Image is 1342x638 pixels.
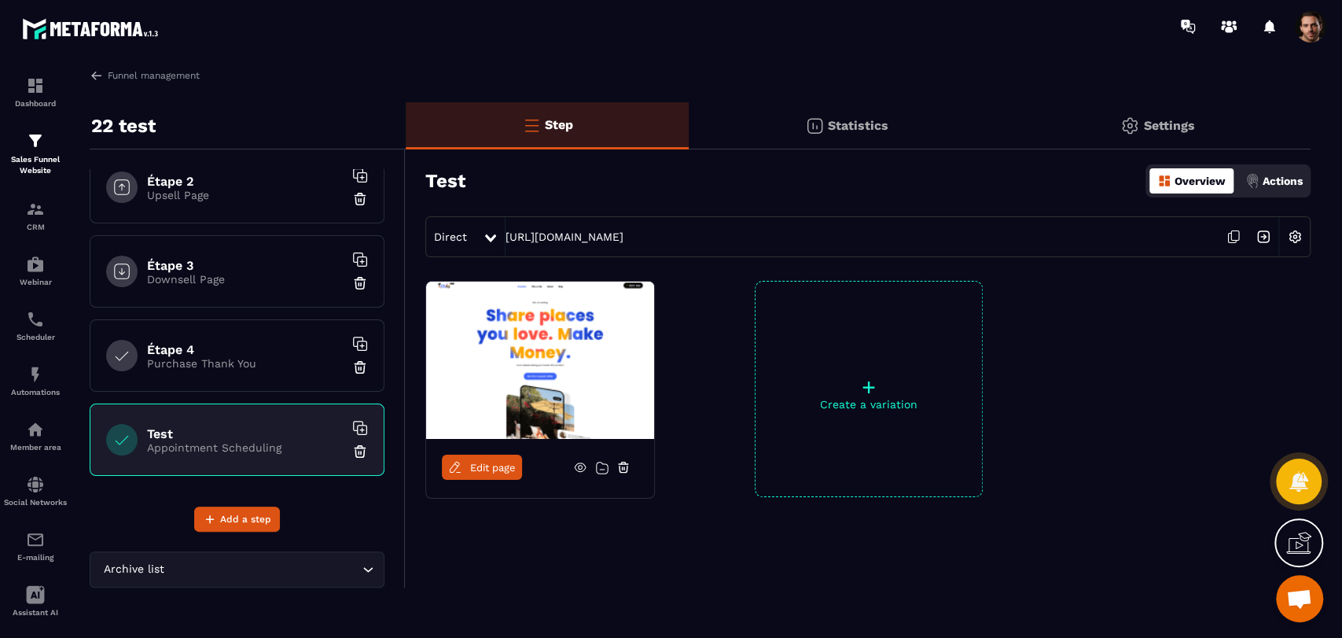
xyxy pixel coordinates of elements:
[1143,118,1194,133] p: Settings
[147,342,344,357] h6: Étape 4
[4,65,67,120] a: formationformationDashboard
[1175,175,1226,187] p: Overview
[4,408,67,463] a: automationsautomationsMember area
[90,68,104,83] img: arrow
[4,573,67,629] a: Assistant AI
[4,518,67,573] a: emailemailE-mailing
[756,398,982,411] p: Create a variation
[352,191,368,207] img: trash
[4,353,67,408] a: automationsautomationsAutomations
[147,426,344,441] h6: Test
[1245,174,1259,188] img: actions.d6e523a2.png
[425,170,465,192] h3: Test
[4,120,67,188] a: formationformationSales Funnel Website
[26,131,45,150] img: formation
[470,462,516,474] span: Edit page
[545,117,573,132] p: Step
[506,230,623,243] a: [URL][DOMAIN_NAME]
[1248,222,1278,252] img: arrow-next.bcc2205e.svg
[4,154,67,176] p: Sales Funnel Website
[90,551,384,588] div: Search for option
[22,14,164,43] img: logo
[442,455,522,480] a: Edit page
[4,333,67,341] p: Scheduler
[1280,222,1310,252] img: setting-w.858f3a88.svg
[4,243,67,298] a: automationsautomationsWebinar
[26,365,45,384] img: automations
[4,278,67,286] p: Webinar
[4,463,67,518] a: social-networksocial-networkSocial Networks
[4,608,67,617] p: Assistant AI
[91,110,156,142] p: 22 test
[4,99,67,108] p: Dashboard
[4,223,67,231] p: CRM
[220,511,271,527] span: Add a step
[805,116,824,135] img: stats.20deebd0.svg
[167,561,358,578] input: Search for option
[1120,116,1139,135] img: setting-gr.5f69749f.svg
[1157,174,1171,188] img: dashboard-orange.40269519.svg
[4,298,67,353] a: schedulerschedulerScheduler
[352,444,368,459] img: trash
[4,388,67,396] p: Automations
[147,273,344,286] p: Downsell Page
[4,498,67,507] p: Social Networks
[756,376,982,398] p: +
[26,255,45,274] img: automations
[426,282,654,439] img: image
[352,275,368,291] img: trash
[147,441,344,454] p: Appointment Scheduling
[4,188,67,243] a: formationformationCRM
[828,118,888,133] p: Statistics
[26,76,45,95] img: formation
[26,420,45,439] img: automations
[90,68,200,83] a: Funnel management
[26,310,45,329] img: scheduler
[1276,575,1323,622] div: Mở cuộc trò chuyện
[147,174,344,189] h6: Étape 2
[26,200,45,219] img: formation
[522,116,541,135] img: bars-o.4a397970.svg
[147,357,344,370] p: Purchase Thank You
[4,553,67,562] p: E-mailing
[147,258,344,273] h6: Étape 3
[100,561,167,578] span: Archive list
[352,360,368,375] img: trash
[434,230,467,243] span: Direct
[1263,175,1303,187] p: Actions
[147,189,344,201] p: Upsell Page
[4,443,67,452] p: Member area
[26,530,45,549] img: email
[194,507,280,532] button: Add a step
[26,475,45,494] img: social-network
